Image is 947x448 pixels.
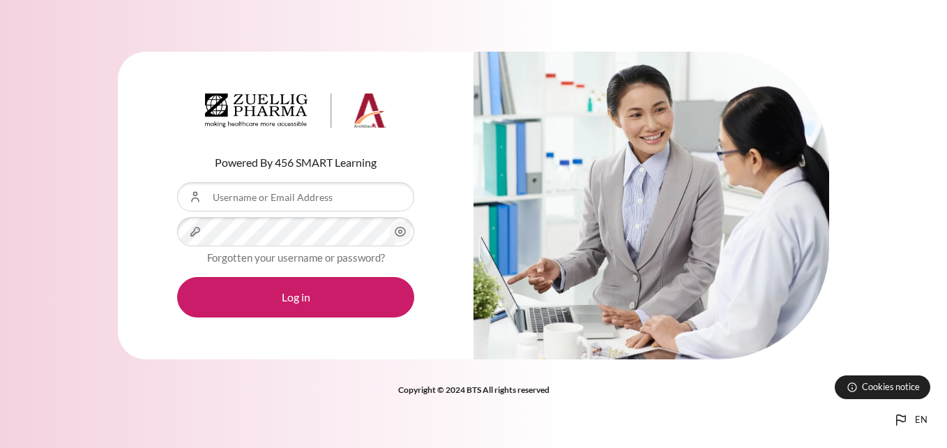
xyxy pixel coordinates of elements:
img: Architeck [205,94,386,128]
button: Languages [887,406,933,434]
a: Architeck [205,94,386,134]
span: Cookies notice [862,380,920,394]
p: Powered By 456 SMART Learning [177,154,414,171]
span: en [915,413,927,427]
a: Forgotten your username or password? [207,251,385,264]
button: Log in [177,277,414,318]
input: Username or Email Address [177,182,414,211]
strong: Copyright © 2024 BTS All rights reserved [398,384,550,395]
button: Cookies notice [835,375,930,399]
